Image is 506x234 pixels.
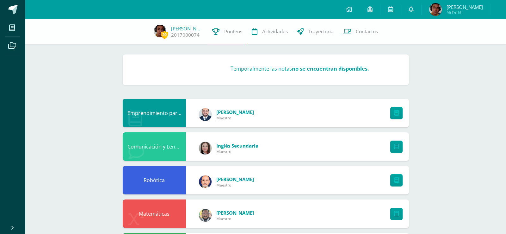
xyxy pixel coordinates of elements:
[199,142,212,155] img: 8af0450cf43d44e38c4a1497329761f3.png
[247,19,293,44] a: Actividades
[308,28,334,35] span: Trayectoria
[216,142,258,149] span: Inglés Secundaria
[199,175,212,188] img: 6b7a2a75a6c7e6282b1a1fdce061224c.png
[216,210,254,216] span: [PERSON_NAME]
[123,99,186,127] div: Emprendimiento para la Productividad
[216,109,254,115] span: [PERSON_NAME]
[154,25,166,37] img: a090ba9930c17631c39f78da762335b9.png
[447,4,483,10] span: [PERSON_NAME]
[123,132,186,161] div: Comunicación y Lenguaje, Idioma Extranjero Inglés
[171,25,203,32] a: [PERSON_NAME]
[161,31,168,39] span: 20
[216,176,254,182] span: [PERSON_NAME]
[231,65,369,72] h3: Temporalmente las notas .
[447,9,483,15] span: Mi Perfil
[356,28,378,35] span: Contactos
[199,209,212,222] img: 712781701cd376c1a616437b5c60ae46.png
[171,32,200,38] a: 2017000074
[216,149,258,154] span: Maestro
[293,19,338,44] a: Trayectoria
[199,108,212,121] img: eaa624bfc361f5d4e8a554d75d1a3cf6.png
[216,115,254,121] span: Maestro
[429,3,442,16] img: a090ba9930c17631c39f78da762335b9.png
[216,182,254,188] span: Maestro
[123,199,186,228] div: Matemáticas
[262,28,288,35] span: Actividades
[123,166,186,194] div: Robótica
[292,65,367,72] strong: no se encuentran disponibles
[338,19,383,44] a: Contactos
[207,19,247,44] a: Punteos
[216,216,254,221] span: Maestro
[224,28,242,35] span: Punteos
